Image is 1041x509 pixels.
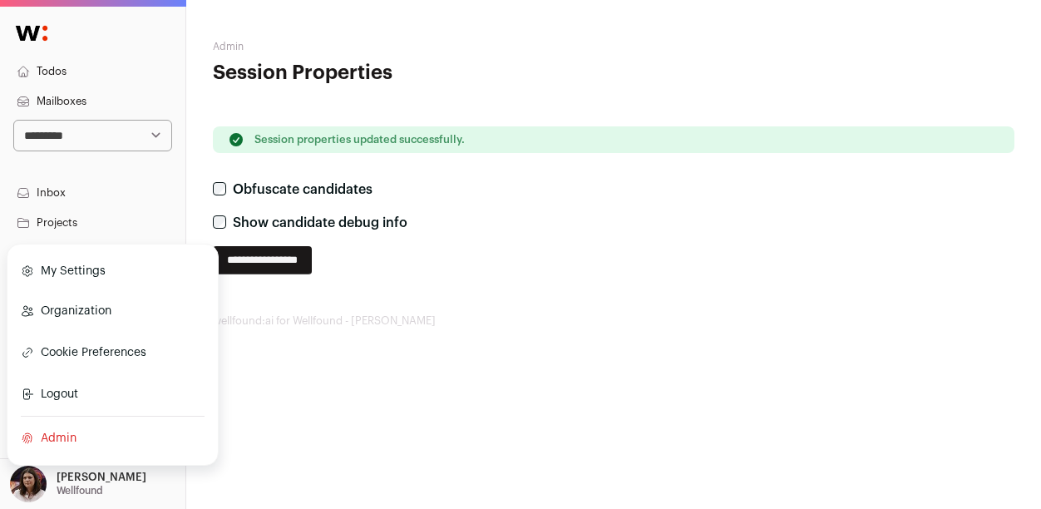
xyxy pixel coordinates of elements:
[57,471,146,484] p: [PERSON_NAME]
[213,314,1014,328] footer: wellfound:ai for Wellfound - [PERSON_NAME]
[21,293,205,329] a: Organization
[21,376,205,413] button: Logout
[21,420,205,457] a: Admin
[213,42,244,52] a: Admin
[213,60,480,86] h1: Session Properties
[7,466,150,502] button: Open dropdown
[233,213,407,233] label: Show candidate debug info
[233,180,372,200] label: Obfuscate candidates
[254,133,465,146] p: Session properties updated successfully.
[57,484,103,497] p: Wellfound
[21,333,205,373] a: Cookie Preferences
[10,466,47,502] img: 13179837-medium_jpg
[7,17,57,50] img: Wellfound
[21,253,205,289] a: My Settings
